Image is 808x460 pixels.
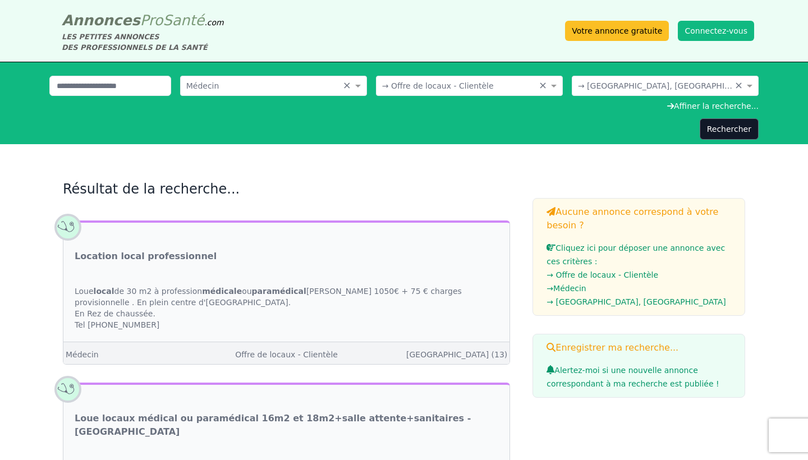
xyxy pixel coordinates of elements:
span: Santé [163,12,204,29]
h2: Résultat de la recherche... [63,180,510,198]
button: Connectez-vous [678,21,754,41]
a: AnnoncesProSanté.com [62,12,224,29]
a: Location local professionnel [75,250,217,263]
a: Loue locaux médical ou paramédical 16m2 et 18m2+salle attente+sanitaires - [GEOGRAPHIC_DATA] [75,412,498,439]
a: [GEOGRAPHIC_DATA] (13) [406,350,507,359]
li: → Médecin [547,282,731,295]
a: Offre de locaux - Clientèle [235,350,338,359]
span: Alertez-moi si une nouvelle annonce correspondant à ma recherche est publiée ! [547,366,719,388]
li: → [GEOGRAPHIC_DATA], [GEOGRAPHIC_DATA] [547,295,731,309]
div: Loue de 30 m2 à profession ou [PERSON_NAME] 1050€ + 75 € charges provisionnelle . En plein centre... [63,274,509,342]
span: Clear all [343,80,352,91]
span: .com [204,18,223,27]
a: Cliquez ici pour déposer une annonce avec ces critères :→ Offre de locaux - Clientèle→Médecin→ [G... [547,243,731,309]
span: Clear all [734,80,744,91]
div: Affiner la recherche... [49,100,759,112]
strong: médicale [202,287,242,296]
strong: local [94,287,114,296]
span: Clear all [539,80,548,91]
a: Votre annonce gratuite [565,21,669,41]
strong: paramédical [252,287,306,296]
h3: Aucune annonce correspond à votre besoin ? [547,205,731,232]
h3: Enregistrer ma recherche... [547,341,731,355]
button: Rechercher [700,118,759,140]
div: LES PETITES ANNONCES DES PROFESSIONNELS DE LA SANTÉ [62,31,224,53]
span: Pro [140,12,163,29]
span: Annonces [62,12,140,29]
a: Médecin [66,350,99,359]
li: → Offre de locaux - Clientèle [547,268,731,282]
